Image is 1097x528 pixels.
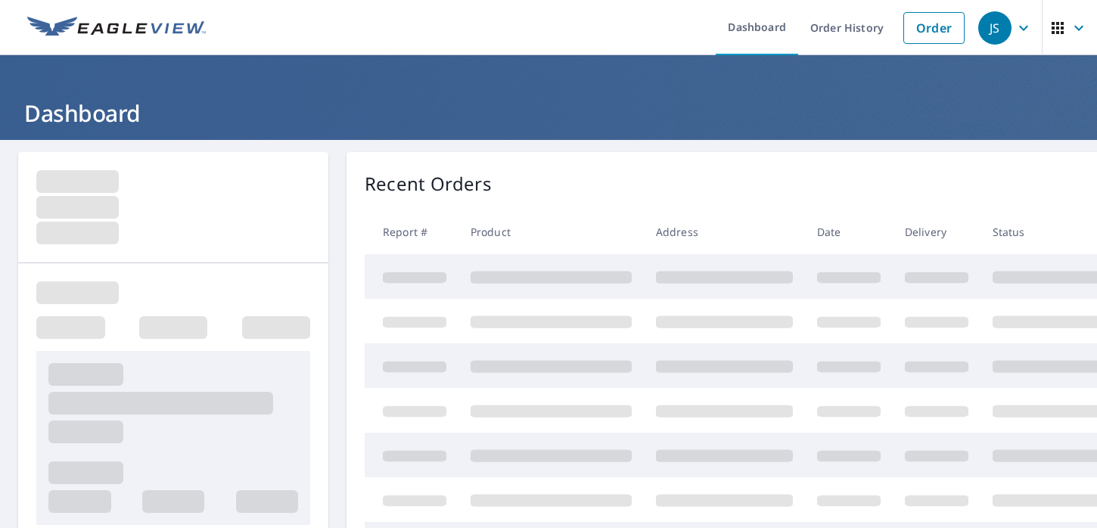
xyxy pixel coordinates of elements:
[365,170,492,197] p: Recent Orders
[978,11,1012,45] div: JS
[903,12,965,44] a: Order
[458,210,644,254] th: Product
[805,210,893,254] th: Date
[365,210,458,254] th: Report #
[644,210,805,254] th: Address
[18,98,1079,129] h1: Dashboard
[27,17,206,39] img: EV Logo
[893,210,980,254] th: Delivery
